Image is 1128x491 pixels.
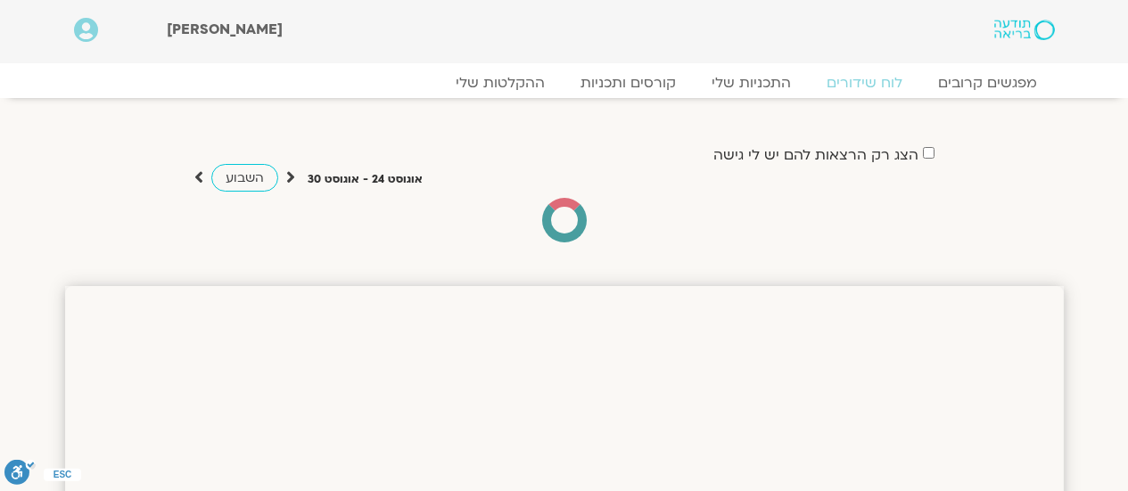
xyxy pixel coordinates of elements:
[438,74,563,92] a: ההקלטות שלי
[563,74,694,92] a: קורסים ותכניות
[920,74,1055,92] a: מפגשים קרובים
[211,164,278,192] a: השבוע
[167,20,283,39] span: [PERSON_NAME]
[74,74,1055,92] nav: Menu
[809,74,920,92] a: לוח שידורים
[226,169,264,186] span: השבוע
[694,74,809,92] a: התכניות שלי
[308,170,423,189] p: אוגוסט 24 - אוגוסט 30
[713,147,918,163] label: הצג רק הרצאות להם יש לי גישה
